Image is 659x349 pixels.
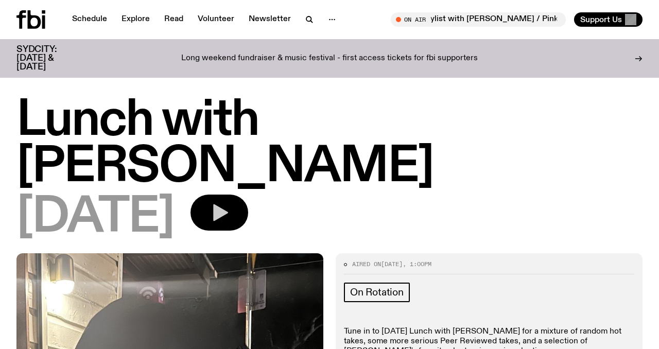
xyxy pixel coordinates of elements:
[381,260,403,268] span: [DATE]
[16,45,82,72] h3: SYDCITY: [DATE] & [DATE]
[352,260,381,268] span: Aired on
[403,260,431,268] span: , 1:00pm
[16,98,643,190] h1: Lunch with [PERSON_NAME]
[16,195,174,241] span: [DATE]
[350,287,404,298] span: On Rotation
[580,15,622,24] span: Support Us
[181,54,478,63] p: Long weekend fundraiser & music festival - first access tickets for fbi supporters
[66,12,113,27] a: Schedule
[115,12,156,27] a: Explore
[574,12,643,27] button: Support Us
[344,283,410,302] a: On Rotation
[192,12,240,27] a: Volunteer
[391,12,566,27] button: On AirThe Playlist with [PERSON_NAME] / Pink Siifu Interview!!
[242,12,297,27] a: Newsletter
[158,12,189,27] a: Read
